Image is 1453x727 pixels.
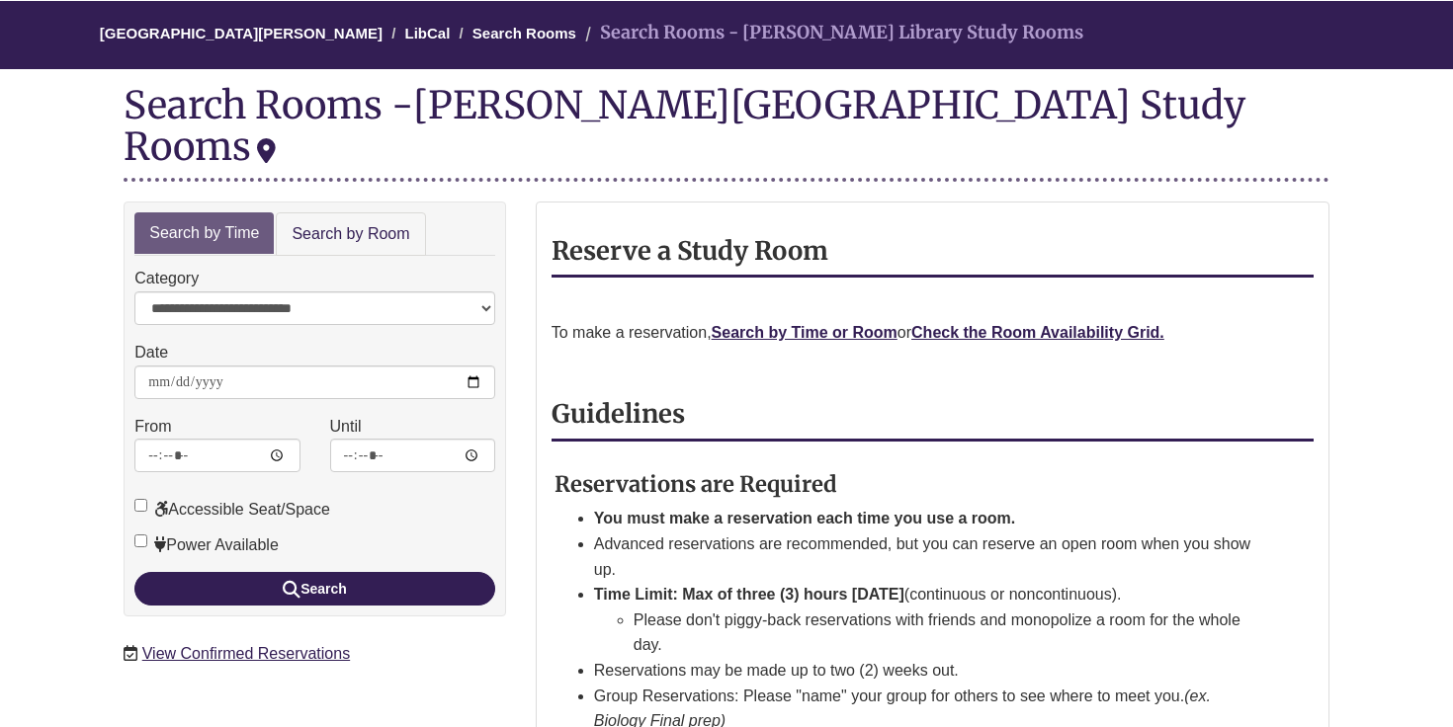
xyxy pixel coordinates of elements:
[594,582,1266,658] li: (continuous or noncontinuous).
[134,414,171,440] label: From
[552,320,1314,346] p: To make a reservation, or
[134,266,199,291] label: Category
[594,658,1266,684] li: Reservations may be made up to two (2) weeks out.
[911,324,1164,341] a: Check the Room Availability Grid.
[552,235,828,267] strong: Reserve a Study Room
[134,497,330,523] label: Accessible Seat/Space
[552,398,685,430] strong: Guidelines
[594,531,1266,582] li: Advanced reservations are recommended, but you can reserve an open room when you show up.
[712,324,897,341] a: Search by Time or Room
[134,212,274,255] a: Search by Time
[594,586,904,603] strong: Time Limit: Max of three (3) hours [DATE]
[405,25,451,41] a: LibCal
[142,645,350,662] a: View Confirmed Reservations
[124,1,1329,69] nav: Breadcrumb
[634,607,1266,658] li: Please don't piggy-back reservations with friends and monopolize a room for the whole day.
[134,534,147,547] input: Power Available
[100,25,383,41] a: [GEOGRAPHIC_DATA][PERSON_NAME]
[594,510,1016,526] strong: You must make a reservation each time you use a room.
[124,81,1245,170] div: [PERSON_NAME][GEOGRAPHIC_DATA] Study Rooms
[134,572,495,606] button: Search
[555,470,837,498] strong: Reservations are Required
[134,532,279,558] label: Power Available
[276,212,425,257] a: Search by Room
[330,414,362,440] label: Until
[580,19,1083,47] li: Search Rooms - [PERSON_NAME] Library Study Rooms
[134,499,147,512] input: Accessible Seat/Space
[134,340,168,365] label: Date
[124,84,1329,181] div: Search Rooms -
[472,25,576,41] a: Search Rooms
